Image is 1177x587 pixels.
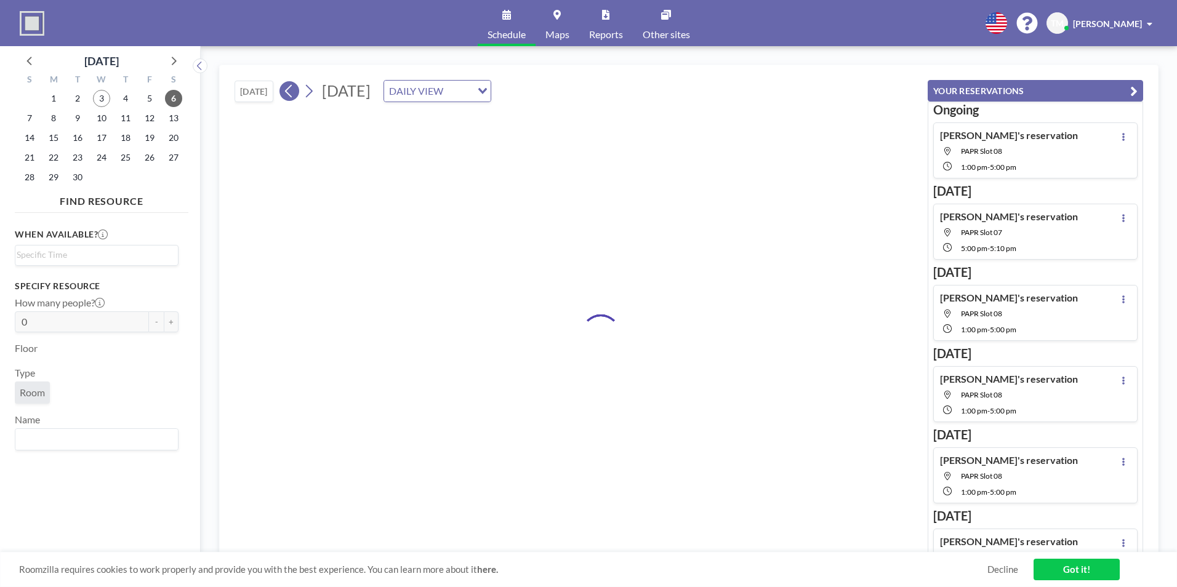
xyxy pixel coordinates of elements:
[589,30,623,39] span: Reports
[17,248,171,262] input: Search for option
[42,73,66,89] div: M
[928,80,1143,102] button: YOUR RESERVATIONS
[961,390,1002,399] span: PAPR Slot 08
[69,149,86,166] span: Tuesday, September 23, 2025
[987,487,990,497] span: -
[447,83,470,99] input: Search for option
[15,297,105,309] label: How many people?
[235,81,273,102] button: [DATE]
[21,129,38,146] span: Sunday, September 14, 2025
[933,183,1138,199] h3: [DATE]
[990,487,1016,497] span: 5:00 PM
[15,342,38,354] label: Floor
[940,373,1078,385] h4: [PERSON_NAME]'s reservation
[21,110,38,127] span: Sunday, September 7, 2025
[940,129,1078,142] h4: [PERSON_NAME]'s reservation
[93,90,110,107] span: Wednesday, September 3, 2025
[940,210,1078,223] h4: [PERSON_NAME]'s reservation
[987,325,990,334] span: -
[45,129,62,146] span: Monday, September 15, 2025
[322,81,371,100] span: [DATE]
[45,90,62,107] span: Monday, September 1, 2025
[141,90,158,107] span: Friday, September 5, 2025
[113,73,137,89] div: T
[15,246,178,264] div: Search for option
[93,110,110,127] span: Wednesday, September 10, 2025
[987,244,990,253] span: -
[987,406,990,415] span: -
[137,73,161,89] div: F
[387,83,446,99] span: DAILY VIEW
[20,386,45,399] span: Room
[69,169,86,186] span: Tuesday, September 30, 2025
[933,102,1138,118] h3: Ongoing
[93,149,110,166] span: Wednesday, September 24, 2025
[149,311,164,332] button: -
[987,162,990,172] span: -
[141,129,158,146] span: Friday, September 19, 2025
[15,190,188,207] h4: FIND RESOURCE
[961,162,987,172] span: 1:00 PM
[990,162,1016,172] span: 5:00 PM
[990,406,1016,415] span: 5:00 PM
[488,30,526,39] span: Schedule
[141,149,158,166] span: Friday, September 26, 2025
[20,11,44,36] img: organization-logo
[545,30,569,39] span: Maps
[961,309,1002,318] span: PAPR Slot 08
[19,564,987,575] span: Roomzilla requires cookies to work properly and provide you with the best experience. You can lea...
[940,292,1078,304] h4: [PERSON_NAME]'s reservation
[21,149,38,166] span: Sunday, September 21, 2025
[477,564,498,575] a: here.
[45,110,62,127] span: Monday, September 8, 2025
[990,244,1016,253] span: 5:10 PM
[165,110,182,127] span: Saturday, September 13, 2025
[141,110,158,127] span: Friday, September 12, 2025
[18,73,42,89] div: S
[940,535,1078,548] h4: [PERSON_NAME]'s reservation
[165,149,182,166] span: Saturday, September 27, 2025
[69,110,86,127] span: Tuesday, September 9, 2025
[17,431,171,447] input: Search for option
[69,129,86,146] span: Tuesday, September 16, 2025
[987,564,1018,575] a: Decline
[15,367,35,379] label: Type
[15,429,178,450] div: Search for option
[1034,559,1120,580] a: Got it!
[961,228,1002,237] span: PAPR Slot 07
[66,73,90,89] div: T
[165,129,182,146] span: Saturday, September 20, 2025
[961,244,987,253] span: 5:00 PM
[93,129,110,146] span: Wednesday, September 17, 2025
[84,52,119,70] div: [DATE]
[90,73,114,89] div: W
[384,81,491,102] div: Search for option
[117,149,134,166] span: Thursday, September 25, 2025
[161,73,185,89] div: S
[933,346,1138,361] h3: [DATE]
[940,454,1078,466] h4: [PERSON_NAME]'s reservation
[15,413,40,426] label: Name
[961,487,987,497] span: 1:00 PM
[990,325,1016,334] span: 5:00 PM
[164,311,179,332] button: +
[117,90,134,107] span: Thursday, September 4, 2025
[117,129,134,146] span: Thursday, September 18, 2025
[45,169,62,186] span: Monday, September 29, 2025
[21,169,38,186] span: Sunday, September 28, 2025
[1051,18,1064,29] span: TM
[961,146,1002,156] span: PAPR Slot 08
[117,110,134,127] span: Thursday, September 11, 2025
[69,90,86,107] span: Tuesday, September 2, 2025
[933,265,1138,280] h3: [DATE]
[961,325,987,334] span: 1:00 PM
[933,508,1138,524] h3: [DATE]
[45,149,62,166] span: Monday, September 22, 2025
[165,90,182,107] span: Saturday, September 6, 2025
[933,427,1138,442] h3: [DATE]
[15,281,179,292] h3: Specify resource
[643,30,690,39] span: Other sites
[961,471,1002,481] span: PAPR Slot 08
[1073,18,1142,29] span: [PERSON_NAME]
[961,406,987,415] span: 1:00 PM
